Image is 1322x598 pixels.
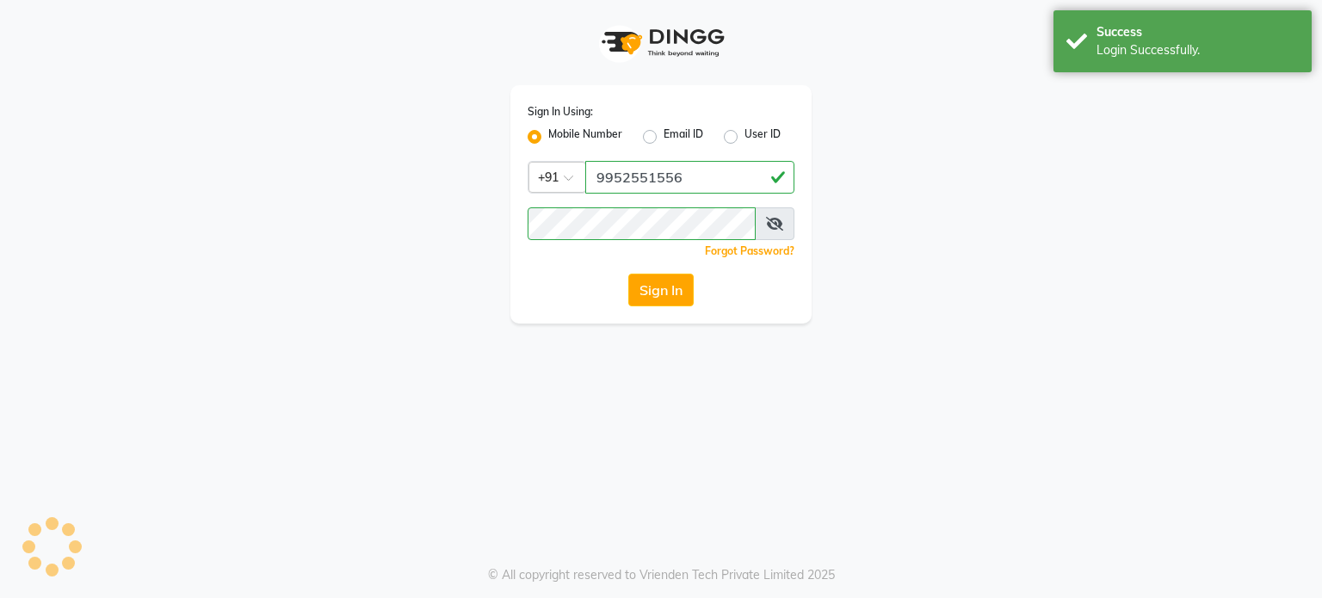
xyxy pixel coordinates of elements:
a: Forgot Password? [705,244,794,257]
button: Sign In [628,274,694,306]
img: logo1.svg [592,17,730,68]
label: User ID [744,126,781,147]
label: Mobile Number [548,126,622,147]
input: Username [585,161,794,194]
div: Login Successfully. [1097,41,1299,59]
label: Email ID [664,126,703,147]
input: Username [528,207,756,240]
label: Sign In Using: [528,104,593,120]
div: Success [1097,23,1299,41]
